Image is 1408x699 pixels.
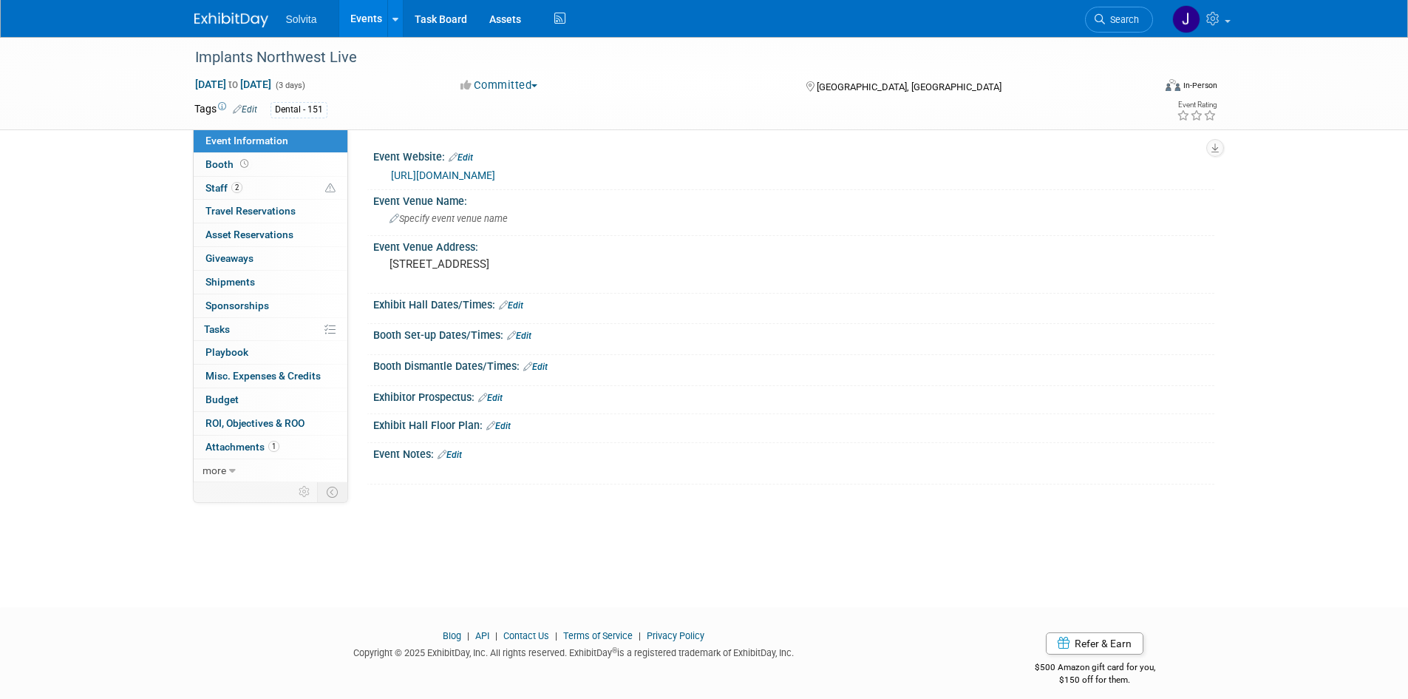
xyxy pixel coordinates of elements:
div: $500 Amazon gift card for you, [976,652,1214,686]
div: Event Rating [1177,101,1217,109]
div: Implants Northwest Live [190,44,1131,71]
span: Asset Reservations [205,229,293,240]
div: Exhibitor Prospectus: [373,386,1214,405]
span: [GEOGRAPHIC_DATA], [GEOGRAPHIC_DATA] [817,81,1001,92]
pre: [STREET_ADDRESS] [390,257,707,271]
span: Booth not reserved yet [237,158,251,169]
sup: ® [612,646,617,655]
a: Terms of Service [563,630,633,641]
div: Booth Set-up Dates/Times: [373,324,1214,343]
span: 1 [268,441,279,452]
a: Misc. Expenses & Credits [194,365,347,388]
span: Potential Scheduling Conflict -- at least one attendee is tagged in another overlapping event. [325,182,336,195]
a: Edit [233,104,257,115]
a: Edit [478,393,503,403]
span: | [551,630,561,641]
img: Josh Richardson [1172,5,1200,33]
span: | [635,630,645,641]
a: Edit [507,331,531,341]
span: to [226,78,240,90]
span: Travel Reservations [205,205,296,217]
a: Event Information [194,129,347,152]
img: Format-Inperson.png [1166,79,1180,91]
a: Search [1085,7,1153,33]
span: Playbook [205,346,248,358]
span: Misc. Expenses & Credits [205,370,321,382]
div: Event Website: [373,146,1214,165]
td: Toggle Event Tabs [317,482,347,502]
div: $150 off for them. [976,674,1214,686]
img: ExhibitDay [194,13,268,27]
div: Copyright © 2025 ExhibitDay, Inc. All rights reserved. ExhibitDay is a registered trademark of Ex... [194,643,954,660]
a: Staff2 [194,177,347,200]
a: Attachments1 [194,436,347,459]
span: | [492,630,501,641]
a: [URL][DOMAIN_NAME] [391,169,495,181]
a: Edit [449,152,473,163]
div: Event Venue Name: [373,190,1214,209]
a: Asset Reservations [194,223,347,246]
span: Budget [205,394,239,405]
div: Dental - 151 [271,102,327,118]
div: Event Venue Address: [373,236,1214,254]
a: Budget [194,388,347,411]
a: Booth [194,153,347,176]
span: more [203,465,226,476]
span: | [463,630,473,641]
span: Tasks [204,323,230,335]
span: Solvita [286,13,317,25]
a: API [475,630,489,641]
a: Edit [486,421,511,431]
div: Event Format [1066,77,1218,99]
span: Search [1105,14,1139,25]
a: Tasks [194,318,347,341]
a: more [194,459,347,482]
span: Giveaways [205,252,254,264]
span: Staff [205,182,242,194]
div: Exhibit Hall Dates/Times: [373,294,1214,313]
a: ROI, Objectives & ROO [194,412,347,435]
a: Edit [438,450,462,460]
span: Sponsorships [205,300,269,311]
div: Event Notes: [373,443,1214,462]
span: Shipments [205,276,255,288]
button: Committed [455,78,543,93]
a: Edit [523,362,548,372]
a: Shipments [194,271,347,294]
a: Edit [499,300,523,311]
span: [DATE] [DATE] [194,78,272,91]
a: Refer & Earn [1046,632,1143,655]
span: Event Information [205,135,288,146]
span: (3 days) [274,81,305,90]
span: 2 [231,182,242,193]
div: Booth Dismantle Dates/Times: [373,355,1214,374]
a: Sponsorships [194,294,347,317]
span: Attachments [205,441,279,453]
div: In-Person [1183,80,1217,91]
a: Giveaways [194,247,347,270]
td: Tags [194,101,257,118]
a: Playbook [194,341,347,364]
td: Personalize Event Tab Strip [292,482,318,502]
span: Booth [205,158,251,170]
a: Blog [443,630,461,641]
a: Contact Us [503,630,549,641]
span: Specify event venue name [390,213,508,224]
span: ROI, Objectives & ROO [205,417,305,429]
div: Exhibit Hall Floor Plan: [373,414,1214,433]
a: Privacy Policy [647,630,704,641]
a: Travel Reservations [194,200,347,223]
